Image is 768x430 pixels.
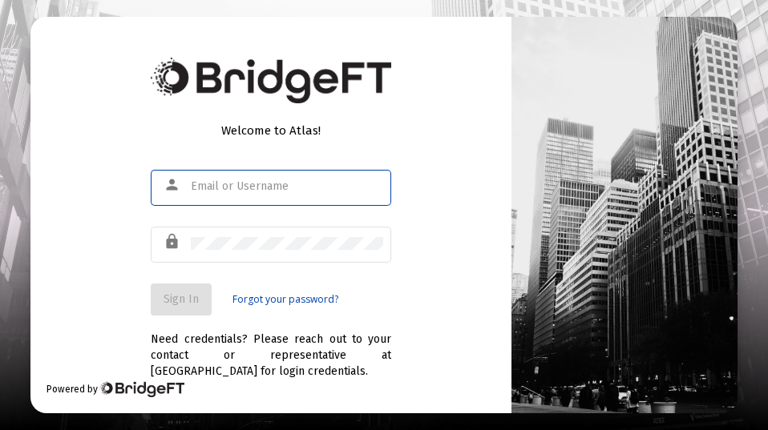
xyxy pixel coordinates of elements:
[164,232,183,251] mat-icon: lock
[151,58,391,103] img: Bridge Financial Technology Logo
[46,381,184,397] div: Powered by
[151,123,391,139] div: Welcome to Atlas!
[164,292,199,306] span: Sign In
[99,381,184,397] img: Bridge Financial Technology Logo
[164,175,183,195] mat-icon: person
[191,180,383,193] input: Email or Username
[151,283,212,315] button: Sign In
[151,315,391,380] div: Need credentials? Please reach out to your contact or representative at [GEOGRAPHIC_DATA] for log...
[232,291,338,307] a: Forgot your password?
